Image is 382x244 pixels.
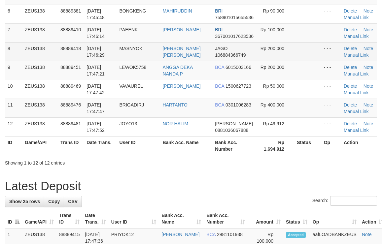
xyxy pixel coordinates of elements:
td: - - - [321,80,341,99]
td: 9 [5,61,22,80]
td: ZEUS138 [22,80,58,99]
span: BRI [215,8,223,14]
td: ZEUS138 [22,23,58,42]
span: CSV [68,199,78,204]
a: Delete [344,46,357,51]
a: NOR HALIM [162,121,188,126]
th: Trans ID [58,136,84,155]
span: Rp 200,000 [260,46,284,51]
a: Show 25 rows [5,196,44,207]
td: ZEUS138 [22,99,58,117]
span: BCA [215,102,224,107]
a: HARTANTO [162,102,187,107]
span: Rp 400,000 [260,102,284,107]
th: Bank Acc. Name [160,136,212,155]
span: Copy 367001017623536 to clipboard [215,34,254,39]
a: Note [364,27,373,32]
th: Bank Acc. Number: activate to sort column ascending [204,209,248,228]
th: Action [341,136,377,155]
span: 88889469 [60,83,81,89]
span: VAVAUREL [120,83,143,89]
a: Note [364,83,373,89]
th: Op [321,136,341,155]
th: User ID: activate to sort column ascending [109,209,159,228]
th: Trans ID: activate to sort column ascending [56,209,82,228]
td: 6 [5,5,22,23]
td: ZEUS138 [22,61,58,80]
span: Rp 49,912 [263,121,285,126]
a: Manual Link [344,128,369,133]
span: Copy 0881036067888 to clipboard [215,128,248,133]
th: Op: activate to sort column ascending [310,209,359,228]
td: 11 [5,99,22,117]
span: 88889410 [60,27,81,32]
a: Note [364,8,373,14]
span: Rp 200,000 [260,65,284,70]
span: BONGKENG [120,8,146,14]
span: JOYO13 [120,121,137,126]
td: 12 [5,117,22,136]
span: Rp 50,000 [263,83,285,89]
td: - - - [321,23,341,42]
span: 88889451 [60,65,81,70]
td: 8 [5,42,22,61]
td: - - - [321,61,341,80]
span: BCA [215,65,224,70]
a: Manual Link [344,52,369,58]
td: ZEUS138 [22,42,58,61]
a: Copy [44,196,64,207]
span: Copy 6015003166 to clipboard [226,65,251,70]
a: Delete [344,121,357,126]
a: [PERSON_NAME] [162,27,200,32]
a: Delete [344,27,357,32]
span: 88889476 [60,102,81,107]
span: [DATE] 17:47:42 [87,83,105,95]
td: - - - [321,42,341,61]
td: - - - [321,117,341,136]
td: - - - [321,5,341,23]
th: Status: activate to sort column ascending [283,209,310,228]
input: Search: [330,196,377,206]
td: - - - [321,99,341,117]
span: [DATE] 17:46:29 [87,46,105,58]
a: [PERSON_NAME] [161,232,199,237]
span: Copy [48,199,60,204]
span: BCA [206,232,216,237]
span: Accepted [286,232,306,238]
th: Date Trans.: activate to sort column ascending [82,209,108,228]
th: Date Trans. [84,136,117,155]
span: Rp 100,000 [260,27,284,32]
a: [PERSON_NAME] [162,83,200,89]
th: Bank Acc. Name: activate to sort column ascending [159,209,204,228]
span: Copy 758901015655536 to clipboard [215,15,254,20]
span: MASNYOK [120,46,143,51]
a: Delete [344,65,357,70]
a: Note [364,46,373,51]
a: ANGGA DEKA NANDA P [162,65,192,76]
a: Manual Link [344,71,369,76]
span: Copy 106884366749 to clipboard [215,52,246,58]
td: ZEUS138 [22,5,58,23]
a: Note [362,232,372,237]
th: Status [294,136,321,155]
span: BCA [215,83,224,89]
span: [DATE] 17:47:21 [87,65,105,76]
a: MAHIRUDDIN [162,8,192,14]
span: [PERSON_NAME] [215,121,253,126]
span: 88889381 [60,8,81,14]
span: BRI [215,27,223,32]
span: PAEENK [120,27,138,32]
span: Copy 1500627723 to clipboard [226,83,251,89]
span: BRIGADIRJ [120,102,144,107]
a: Note [364,102,373,107]
span: [DATE] 17:47:47 [87,102,105,114]
a: Note [364,121,373,126]
a: Delete [344,102,357,107]
th: Bank Acc. Number [212,136,257,155]
span: Copy 0301006283 to clipboard [226,102,251,107]
th: Rp 1.694.912 [257,136,295,155]
span: Copy 2981101938 to clipboard [217,232,243,237]
td: 7 [5,23,22,42]
a: Manual Link [344,90,369,95]
a: Manual Link [344,15,369,20]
